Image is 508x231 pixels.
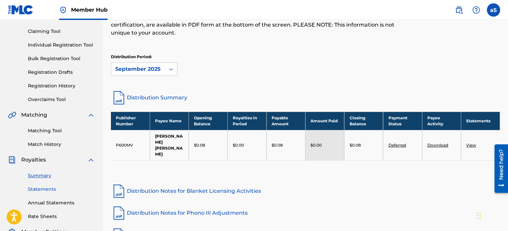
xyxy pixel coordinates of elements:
div: User Menu [487,3,500,17]
a: Public Search [452,3,466,17]
img: search [455,6,463,14]
p: $0.00 [233,142,244,148]
a: Overclaims Tool [28,96,95,103]
img: Matching [8,111,16,119]
th: Payable Amount [267,112,305,130]
th: Publisher Number [111,112,150,130]
p: Distribution Period: [111,54,177,60]
p: $0.08 [194,142,205,148]
a: Distribution Notes for Blanket Licensing Activities [111,183,500,199]
img: pdf [111,183,127,199]
a: Download [427,143,448,148]
img: expand [87,111,95,119]
th: Payee Name [150,112,189,130]
a: Distribution Summary [111,90,500,106]
a: Registration Drafts [28,69,95,76]
div: Help [469,3,483,17]
th: Payee Activity [422,112,461,130]
td: [PERSON_NAME] [PERSON_NAME] [150,130,189,160]
span: Member Hub [71,6,108,14]
img: Royalties [8,156,16,164]
img: Top Rightsholder [59,6,67,14]
a: Match History [28,141,95,148]
img: pdf [111,205,127,221]
a: Rate Sheets [28,213,95,220]
th: Closing Balance [344,112,383,130]
img: help [472,6,480,14]
a: Matching Tool [28,127,95,134]
td: P600MV [111,130,150,160]
a: Bulk Registration Tool [28,55,95,62]
a: View [466,143,476,148]
img: MLC Logo [8,5,34,15]
iframe: Resource Center [489,142,508,195]
a: Registration History [28,82,95,89]
a: Statements [28,186,95,193]
th: Opening Balance [189,112,227,130]
span: Matching [21,111,47,119]
img: expand [87,156,95,164]
span: Royalties [21,156,46,164]
div: Drag [477,206,481,226]
p: $0.08 [272,142,283,148]
th: Royalties in Period [227,112,266,130]
div: September 2025 [115,65,161,73]
a: Individual Registration Tool [28,42,95,49]
a: Annual Statements [28,199,95,206]
img: distribution-summary-pdf [111,90,127,106]
a: Claiming Tool [28,28,95,35]
th: Amount Paid [305,112,344,130]
p: Notes on blanket licensing activities and dates for historical unmatched royalties, as well as th... [111,13,410,37]
a: Deferred [388,143,406,148]
iframe: Chat Widget [475,199,508,231]
a: Summary [28,172,95,179]
a: Distribution Notes for Phono III Adjustments [111,205,500,221]
th: Payment Status [383,112,422,130]
p: $0.00 [310,142,322,148]
p: $0.08 [349,142,361,148]
th: Statements [461,112,500,130]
